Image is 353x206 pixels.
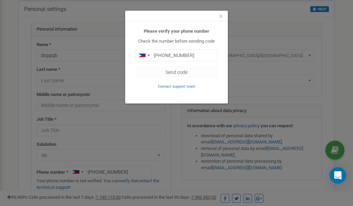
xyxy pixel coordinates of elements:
[136,50,152,61] div: Telephone country code
[135,50,218,61] input: 0905 123 4567
[219,13,223,20] button: Close
[135,38,218,45] p: Check the number before sending code
[219,12,223,20] span: ×
[144,29,209,34] b: Please verify your phone number
[135,66,218,78] button: Send code
[330,167,346,184] div: Open Intercom Messenger
[158,84,195,89] a: Contact support team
